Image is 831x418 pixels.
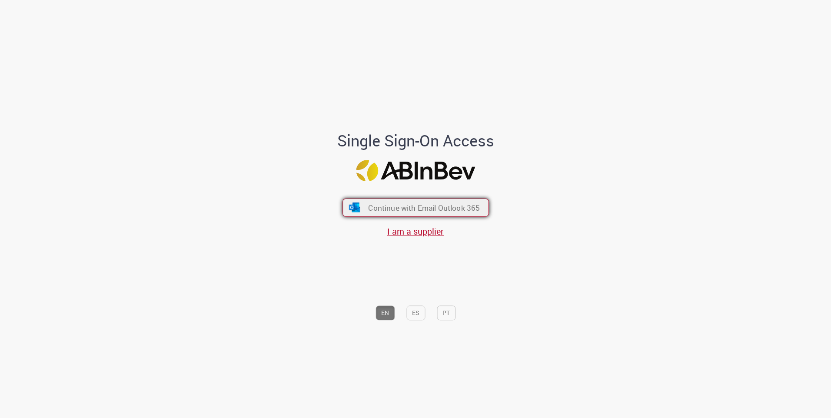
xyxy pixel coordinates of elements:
[406,305,425,320] button: ES
[295,133,536,150] h1: Single Sign-On Access
[356,160,475,181] img: Logo ABInBev
[437,305,455,320] button: PT
[387,226,444,238] a: I am a supplier
[368,202,480,212] span: Continue with Email Outlook 365
[342,199,489,217] button: ícone Azure/Microsoft 360 Continue with Email Outlook 365
[376,305,395,320] button: EN
[348,203,361,212] img: ícone Azure/Microsoft 360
